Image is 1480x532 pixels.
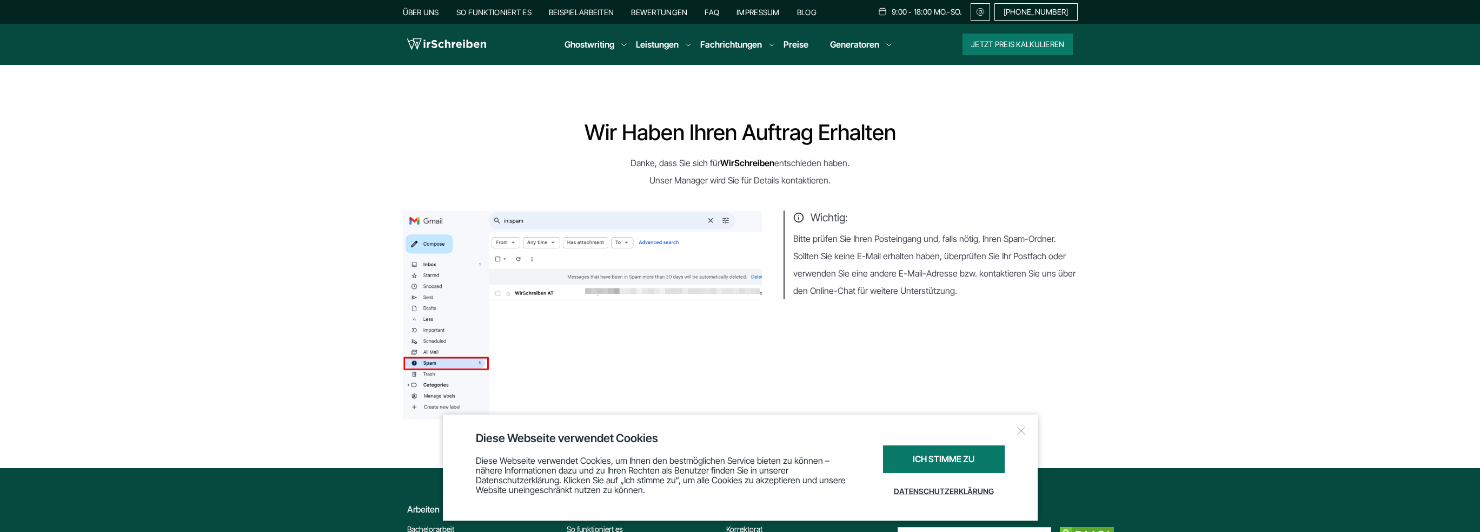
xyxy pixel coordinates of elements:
[994,3,1078,21] a: [PHONE_NUMBER]
[963,34,1073,55] button: Jetzt Preis kalkulieren
[476,431,1005,445] div: Diese Webseite verwendet Cookies
[476,445,856,504] div: Diese Webseite verwendet Cookies, um Ihnen den bestmöglichen Service bieten zu können – nähere In...
[407,503,557,516] div: Arbeiten
[784,39,808,50] a: Preise
[403,122,1078,143] h1: Wir haben Ihren Auftrag erhalten
[797,8,817,17] a: Blog
[636,38,679,51] a: Leistungen
[407,36,486,52] img: logo wirschreiben
[549,8,614,17] a: Beispielarbeiten
[403,8,439,17] a: Über uns
[975,8,985,16] img: Email
[403,172,1078,189] p: Unser Manager wird Sie für Details kontaktieren.
[883,445,1005,473] div: Ich stimme zu
[736,8,780,17] a: Impressum
[565,38,614,51] a: Ghostwriting
[883,478,1005,504] a: Datenschutzerklärung
[878,7,887,16] img: Schedule
[1004,8,1068,16] span: [PHONE_NUMBER]
[793,211,1078,225] span: Wichtig:
[403,211,762,419] img: thanks
[403,154,1078,172] p: Danke, dass Sie sich für entschieden haben.
[793,230,1078,299] p: Bitte prüfen Sie Ihren Posteingang und, falls nötig, Ihren Spam-Ordner. Sollten Sie keine E-Mail ...
[892,8,962,16] span: 9:00 - 18:00 Mo.-So.
[720,157,774,168] strong: WirSchreiben
[700,38,762,51] a: Fachrichtungen
[705,8,719,17] a: FAQ
[631,8,687,17] a: Bewertungen
[830,38,879,51] a: Generatoren
[456,8,532,17] a: So funktioniert es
